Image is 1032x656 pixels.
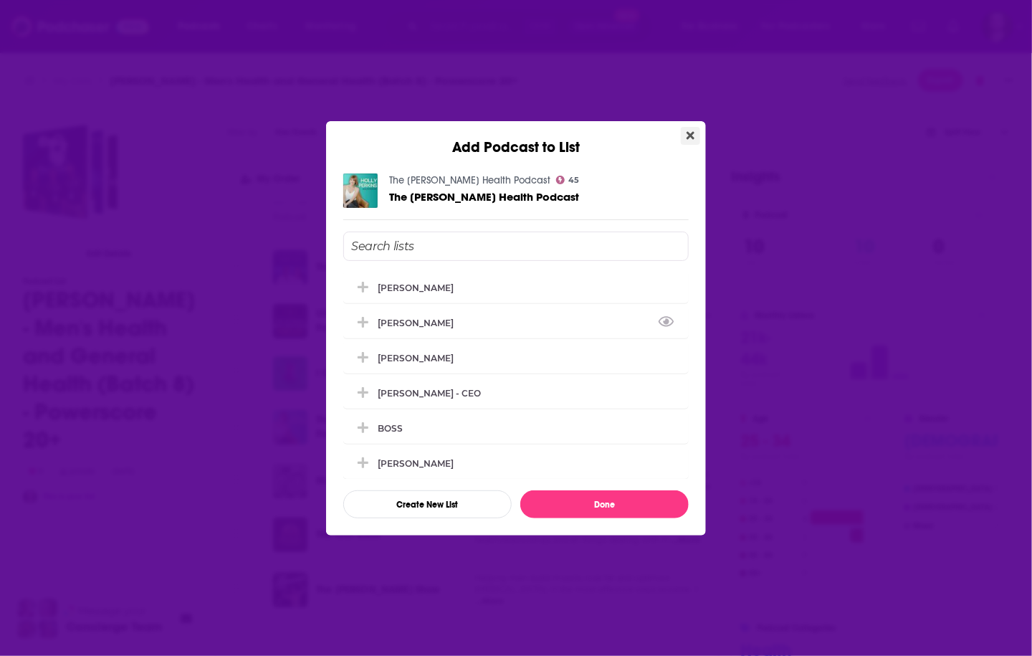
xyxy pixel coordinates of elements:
[343,377,689,409] div: Randy Molland - CEO
[520,490,689,518] button: Done
[681,127,700,145] button: Close
[378,282,454,293] div: [PERSON_NAME]
[569,177,580,184] span: 45
[343,342,689,374] div: James Wilks
[389,191,579,203] a: The Holly Perkins Health Podcast
[378,388,481,399] div: [PERSON_NAME] - CEO
[343,272,689,303] div: Diana LeCerte
[556,176,580,184] a: 45
[389,174,550,186] a: The Holly Perkins Health Podcast
[343,232,689,518] div: Add Podcast To List
[389,190,579,204] span: The [PERSON_NAME] Health Podcast
[378,318,462,328] div: [PERSON_NAME]
[326,121,706,156] div: Add Podcast to List
[378,423,403,434] div: BOSS
[343,447,689,479] div: Cameron Herold
[343,173,378,208] img: The Holly Perkins Health Podcast
[454,325,462,327] button: View Link
[343,412,689,444] div: BOSS
[343,307,689,338] div: Micah LeCerte
[378,353,454,363] div: [PERSON_NAME]
[378,458,454,469] div: [PERSON_NAME]
[343,232,689,261] input: Search lists
[343,490,512,518] button: Create New List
